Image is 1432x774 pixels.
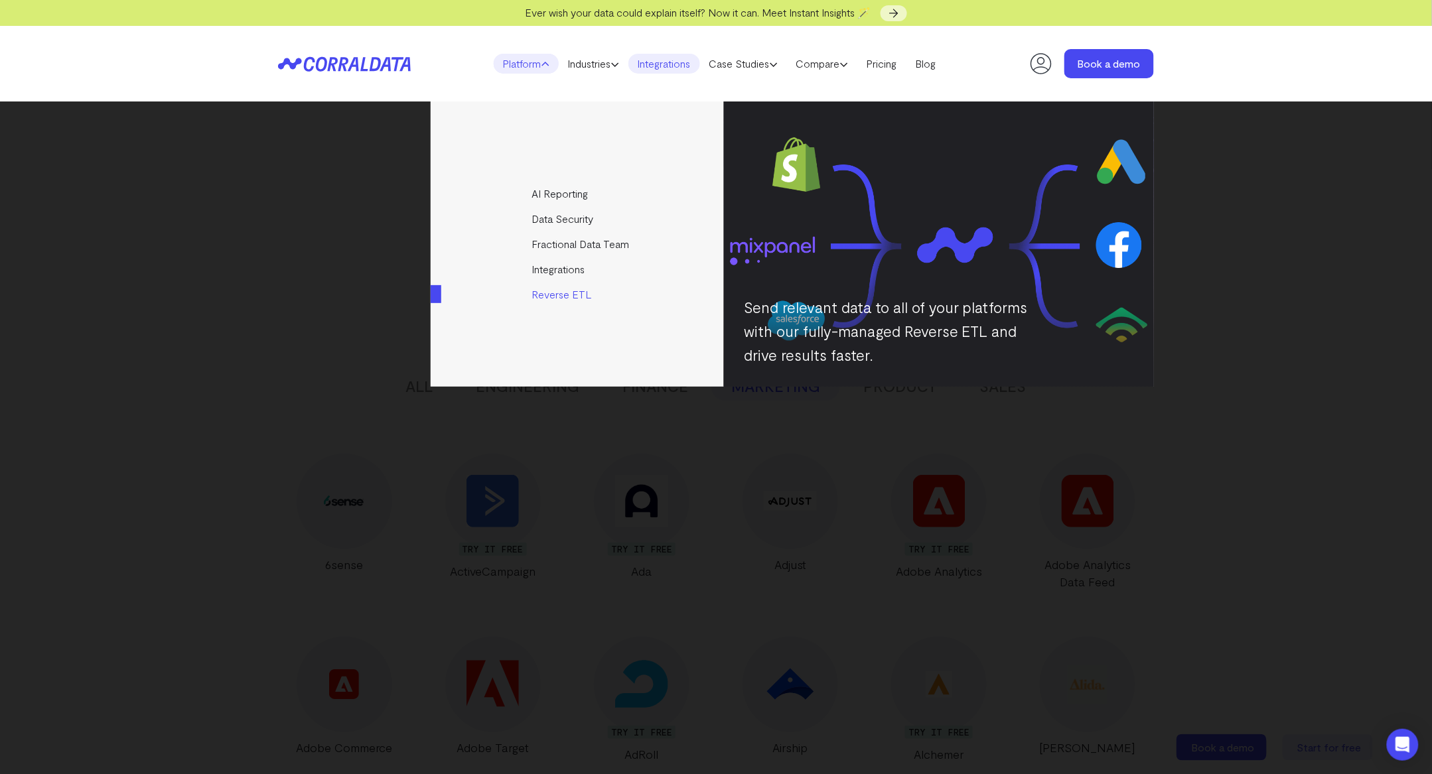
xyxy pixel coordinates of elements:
[787,54,857,74] a: Compare
[431,257,726,282] a: Integrations
[431,282,726,307] a: Reverse ETL
[431,231,726,257] a: Fractional Data Team
[559,54,628,74] a: Industries
[857,54,906,74] a: Pricing
[494,54,559,74] a: Platform
[906,54,946,74] a: Blog
[628,54,700,74] a: Integrations
[431,181,726,206] a: AI Reporting
[1387,729,1419,761] div: Open Intercom Messenger
[700,54,787,74] a: Case Studies
[431,206,726,231] a: Data Security
[1064,49,1154,78] a: Book a demo
[526,6,871,19] span: Ever wish your data could explain itself? Now it can. Meet Instant Insights 🪄
[744,295,1042,367] p: Send relevant data to all of your platforms with our fully-managed Reverse ETL and drive results ...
